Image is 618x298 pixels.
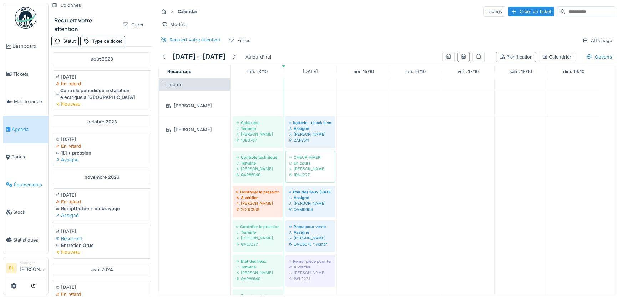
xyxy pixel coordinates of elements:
div: [PERSON_NAME] [163,101,226,110]
div: [PERSON_NAME] [289,270,331,276]
div: [PERSON_NAME] [236,235,279,241]
span: Tickets [13,71,45,77]
div: 1WLP271 [289,276,331,282]
div: Nouveau [56,249,148,256]
a: Tickets [3,60,48,88]
div: [PERSON_NAME] [289,131,331,137]
div: Récurrent [56,235,148,242]
div: octobre 2023 [53,115,151,128]
span: Zones [11,153,45,160]
span: Stock [13,209,45,216]
div: [PERSON_NAME] [236,270,279,276]
div: 2AFB511 [289,137,331,143]
div: Contrôler la pression des pneus [236,189,279,195]
div: Cable ebs [236,120,279,126]
a: Dashboard [3,32,48,60]
a: Stock [3,198,48,226]
div: [DATE] [56,284,148,291]
a: Zones [3,143,48,171]
div: Terminé [236,126,279,131]
a: 18 octobre 2025 [508,67,534,76]
div: Terminé [236,229,279,235]
span: Agenda [12,126,45,133]
div: À vérifier [236,195,279,201]
a: Agenda [3,116,48,143]
strong: Calendar [175,8,200,15]
div: Etat des lieux [DATE] [289,189,331,195]
div: Options [583,52,615,62]
div: [PERSON_NAME] [289,235,331,241]
div: batterie - check hiver [289,120,331,126]
span: Statistiques [13,237,45,243]
a: Maintenance [3,88,48,116]
img: Badge_color-CXgf-gQk.svg [15,7,36,29]
div: Filtres [226,35,254,46]
a: 19 octobre 2025 [561,67,586,76]
li: FL [6,263,17,273]
div: avril 2024 [53,263,151,276]
div: [DATE] [56,74,148,80]
div: Contrôle périodique installation électrique à [GEOGRAPHIC_DATA] [56,87,148,101]
div: [DATE] [56,228,148,235]
div: En retard [56,143,148,150]
div: Requiert votre attention [54,16,117,33]
span: Dashboard [12,43,45,50]
div: Nouveau [56,101,148,107]
div: Type de ticket [92,38,122,45]
div: Terminé [236,160,279,166]
div: novembre 2023 [53,171,151,184]
div: Rempl butée + embrayage [56,205,148,212]
a: 16 octobre 2025 [404,67,427,76]
div: En retard [56,198,148,205]
div: Etat des lieux [236,258,279,264]
a: FL Manager[PERSON_NAME] [6,260,45,277]
div: Terminé [236,264,279,270]
a: Équipements [3,171,48,199]
div: [DATE] [56,192,148,198]
a: 14 octobre 2025 [301,67,320,76]
div: QAPW640 [236,276,279,282]
span: Resources [167,69,191,74]
h5: [DATE] – [DATE] [173,52,226,61]
a: 13 octobre 2025 [245,67,269,76]
div: Assigné [289,195,331,201]
div: Requiert votre attention [169,36,220,43]
div: [PERSON_NAME] [289,166,331,172]
div: Assigné [289,229,331,235]
div: Assigné [56,156,148,163]
div: Assigné [56,212,148,219]
div: [PERSON_NAME] [236,166,279,172]
div: août 2023 [53,52,151,66]
div: En cours [289,160,331,166]
li: [PERSON_NAME] [20,260,45,276]
div: QAMK669 [289,207,331,212]
div: Planification [499,54,533,60]
div: À vérifier [289,264,331,270]
div: Créer un ticket [508,7,554,16]
div: En retard [56,291,148,298]
div: [PERSON_NAME] [289,201,331,206]
a: Statistiques [3,226,48,254]
div: [PERSON_NAME] [236,201,279,206]
div: Prépa pour vente [289,224,331,229]
div: Calendrier [542,54,571,60]
span: Maintenance [14,98,45,105]
div: Entretien Grue [56,242,148,249]
div: 1RNJ227 [289,172,331,178]
div: Filtrer [120,20,147,30]
div: 1L1 + pression [56,150,148,156]
div: [DATE] [56,136,148,143]
div: Contrôler la pression des pneus [236,224,279,229]
div: CHECK HIVER [289,155,331,160]
div: Modèles [158,19,192,30]
div: [PERSON_NAME] [236,131,279,137]
div: 1UES707 [236,137,279,143]
div: Manager [20,260,45,266]
div: Tâches [483,6,505,17]
div: QALJ227 [236,241,279,247]
div: Aujourd'hui [243,52,274,62]
div: 2CGC388 [236,207,279,212]
div: [PERSON_NAME] [163,125,226,134]
div: Affichage [579,35,615,46]
a: 15 octobre 2025 [350,67,375,76]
